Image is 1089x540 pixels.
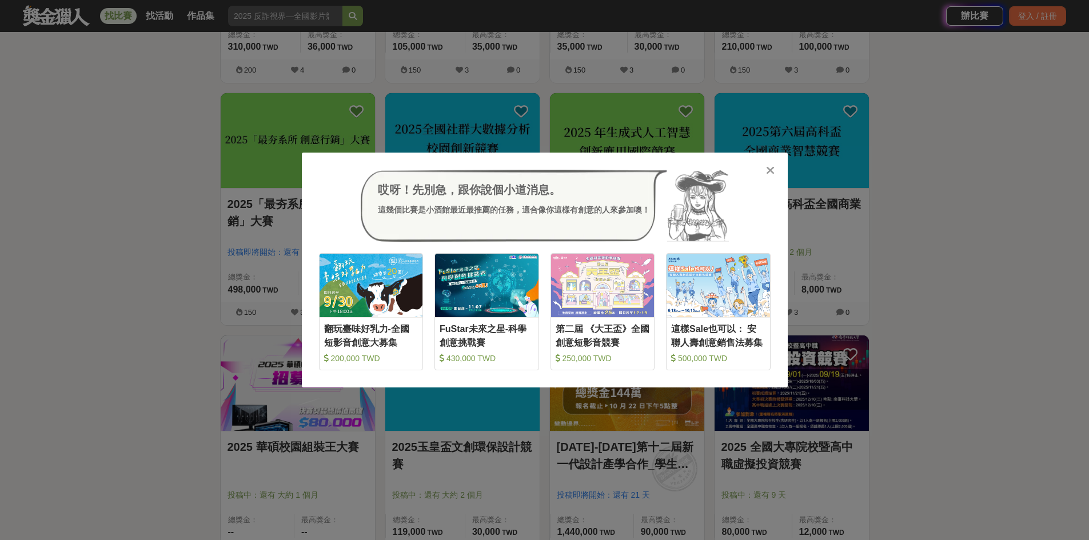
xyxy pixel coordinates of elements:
[556,322,650,348] div: 第二屆 《大王盃》全國創意短影音競賽
[378,204,650,216] div: 這幾個比賽是小酒館最近最推薦的任務，適合像你這樣有創意的人來參加噢！
[551,254,655,317] img: Cover Image
[671,322,765,348] div: 這樣Sale也可以： 安聯人壽創意銷售法募集
[434,253,539,370] a: Cover ImageFuStar未來之星-科學創意挑戰賽 430,000 TWD
[378,181,650,198] div: 哎呀！先別急，跟你說個小道消息。
[440,353,534,364] div: 430,000 TWD
[440,322,534,348] div: FuStar未來之星-科學創意挑戰賽
[320,254,423,317] img: Cover Image
[666,253,771,370] a: Cover Image這樣Sale也可以： 安聯人壽創意銷售法募集 500,000 TWD
[319,253,424,370] a: Cover Image翻玩臺味好乳力-全國短影音創意大募集 200,000 TWD
[324,353,418,364] div: 200,000 TWD
[551,253,655,370] a: Cover Image第二屆 《大王盃》全國創意短影音競賽 250,000 TWD
[324,322,418,348] div: 翻玩臺味好乳力-全國短影音創意大募集
[556,353,650,364] div: 250,000 TWD
[435,254,538,317] img: Cover Image
[667,254,770,317] img: Cover Image
[667,170,729,242] img: Avatar
[671,353,765,364] div: 500,000 TWD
